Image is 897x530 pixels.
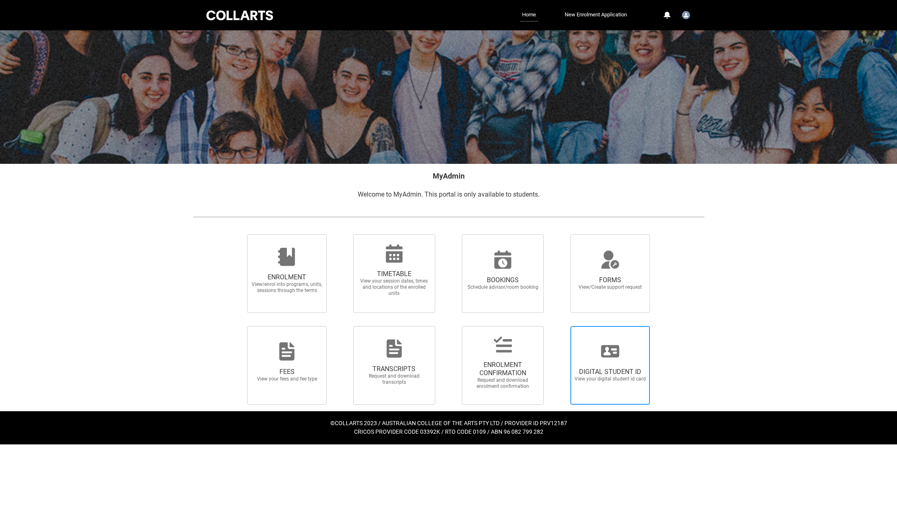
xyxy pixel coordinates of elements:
span: Request and download transcripts [358,373,430,385]
span: BOOKINGS [467,276,539,284]
span: Request and download enrolment confirmation [467,377,539,390]
span: ENROLMENT CONFIRMATION [467,361,539,377]
span: Welcome to MyAdmin. This portal is only available to students. [358,190,540,198]
button: User Profile Student.jjansen.20252910 [680,8,692,21]
span: Schedule advisor/room booking [467,284,539,290]
span: DIGITAL STUDENT ID [574,368,646,376]
a: New Enrolment Application [563,9,629,21]
span: ENROLMENT [251,273,323,281]
span: TIMETABLE [358,270,430,278]
span: View/Create support request [574,284,646,290]
a: Home [520,9,538,22]
span: View your session dates, times and locations of the enrolled units [358,278,430,297]
span: View/enrol into programs, units, sessions through the terms [251,281,323,294]
span: FEES [251,368,323,376]
h2: MyAdmin [193,170,704,181]
span: View your digital student id card [574,376,646,382]
span: TRANSCRIPTS [358,365,430,373]
img: Student.jjansen.20252910 [682,11,690,19]
span: View your fees and fee type [251,376,323,382]
span: FORMS [574,276,646,284]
